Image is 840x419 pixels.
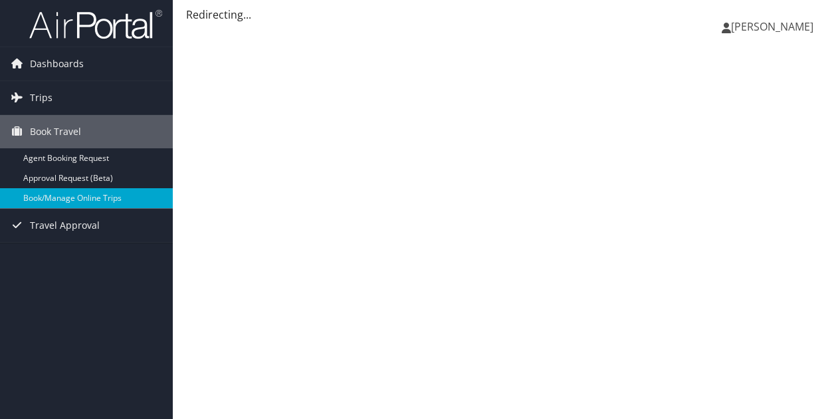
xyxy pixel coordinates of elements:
span: Trips [30,81,52,114]
a: [PERSON_NAME] [722,7,827,47]
img: airportal-logo.png [29,9,162,40]
span: Book Travel [30,115,81,148]
span: Travel Approval [30,209,100,242]
div: Redirecting... [186,7,827,23]
span: [PERSON_NAME] [731,19,813,34]
span: Dashboards [30,47,84,80]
